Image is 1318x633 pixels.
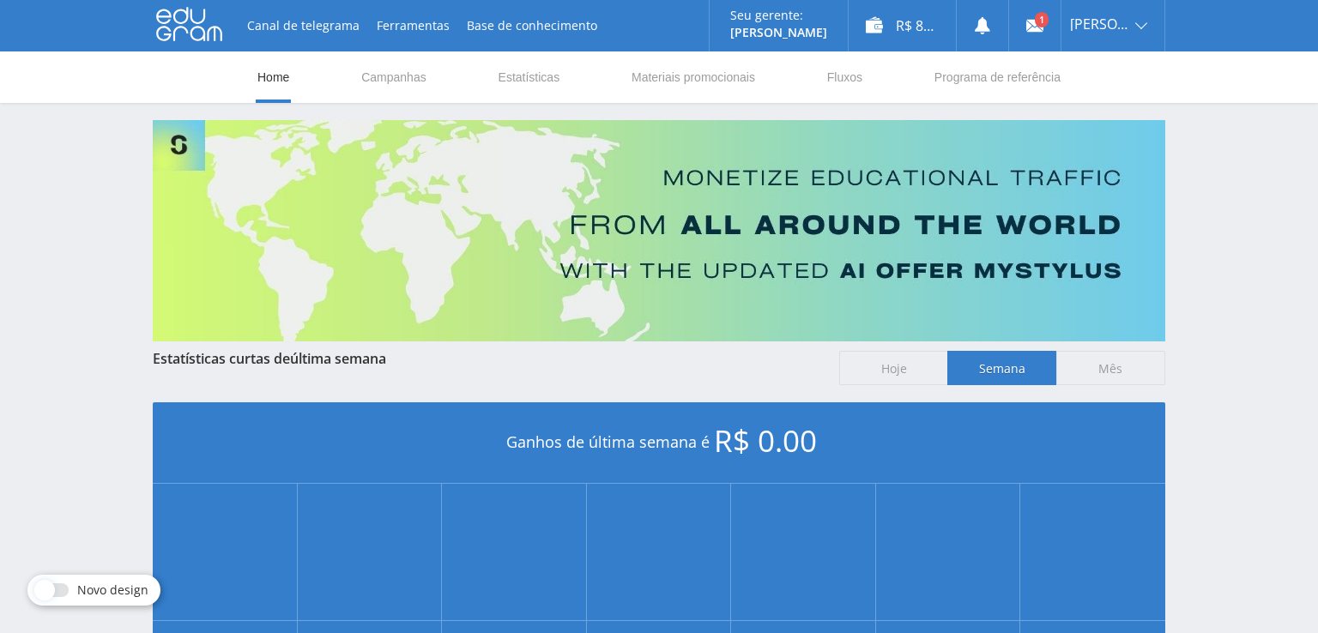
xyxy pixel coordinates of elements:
[77,583,148,597] span: Novo design
[730,9,827,22] p: Seu gerente:
[825,51,864,103] a: Fluxos
[730,26,827,39] p: [PERSON_NAME]
[947,351,1056,385] span: Semana
[290,349,386,368] span: última semana
[153,351,822,366] div: Estatísticas curtas de
[630,51,757,103] a: Materiais promocionais
[839,351,948,385] span: Hoje
[360,51,428,103] a: Campanhas
[497,51,562,103] a: Estatísticas
[256,51,291,103] a: Home
[1056,351,1165,385] span: Mês
[714,420,817,461] span: R$ 0.00
[933,51,1062,103] a: Programa de referência
[1070,17,1130,31] span: [PERSON_NAME]
[153,402,1165,484] div: Ganhos de última semana é
[153,120,1165,341] img: Banner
